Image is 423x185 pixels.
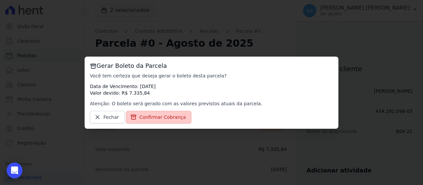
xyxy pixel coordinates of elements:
a: Fechar [90,111,125,123]
div: Open Intercom Messenger [7,162,22,178]
span: Confirmar Cobrança [139,114,186,120]
p: Data de Vencimento: [DATE] Valor devido: R$ 7.335,84 [90,83,333,96]
a: Confirmar Cobrança [126,111,192,123]
h3: Gerar Boleto da Parcela [90,62,333,70]
p: Você tem certeza que deseja gerar o boleto desta parcela? [90,72,333,79]
span: Fechar [103,114,119,120]
p: Atenção: O boleto será gerado com as valores previstos atuais da parcela. [90,100,333,107]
